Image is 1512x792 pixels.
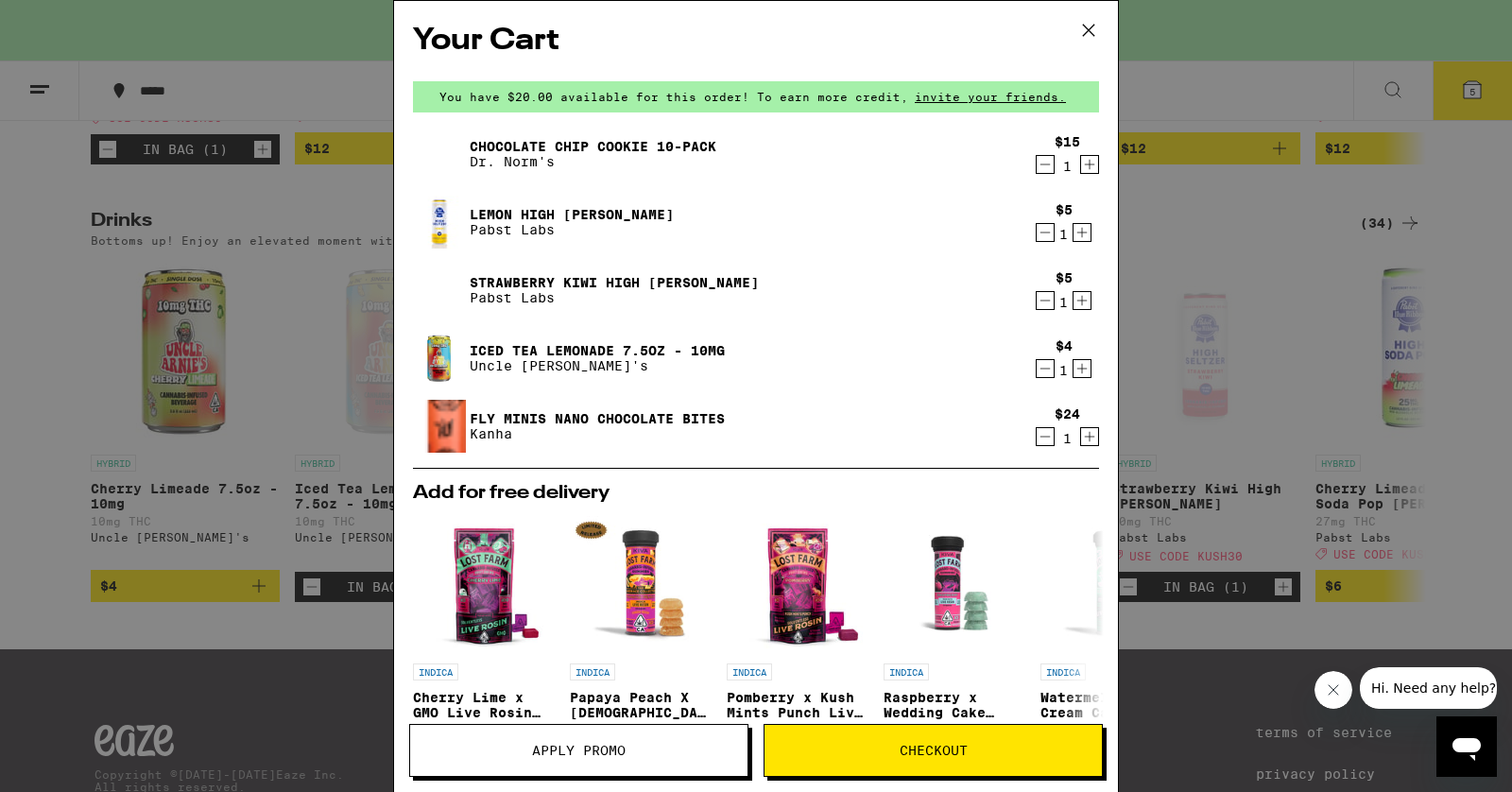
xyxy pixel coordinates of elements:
div: $5 [1056,270,1073,285]
button: Increment [1073,223,1091,242]
span: invite your friends. [908,91,1073,103]
p: Pomberry x Kush Mints Punch Live Rosin Chews [727,690,868,720]
h2: Add for free delivery [413,484,1099,503]
img: Lost Farm - Pomberry x Kush Mints Punch Live Rosin Chews [727,512,868,654]
button: Decrement [1036,155,1055,174]
a: Open page for Watermelon x Ice Cream Cake Live Rosin Gummies from Lost Farm [1040,512,1182,763]
div: 1 [1056,363,1073,378]
p: INDICA [884,663,929,680]
button: Decrement [1036,291,1055,310]
span: Checkout [900,744,968,757]
button: Increment [1080,155,1099,174]
button: Apply Promo [409,724,748,777]
span: You have $20.00 available for this order! To earn more credit, [439,91,908,103]
a: Fly Minis Nano Chocolate Bites [470,411,725,426]
button: Checkout [764,724,1103,777]
div: $15 [1055,134,1080,149]
img: Iced Tea Lemonade 7.5oz - 10mg [413,332,466,385]
img: Lemon High Seltzer [413,196,466,249]
p: Papaya Peach X [DEMOGRAPHIC_DATA] Kush Resin 100mg [570,690,712,720]
img: Lost Farm - Raspberry x Wedding Cake Live Resin Gummies [884,512,1025,654]
img: Chocolate Chip Cookie 10-Pack [413,128,466,181]
a: Iced Tea Lemonade 7.5oz - 10mg [470,343,725,358]
a: Open page for Papaya Peach X Hindu Kush Resin 100mg from Lost Farm [570,512,712,763]
div: 1 [1055,159,1080,174]
img: Lost Farm - Papaya Peach X Hindu Kush Resin 100mg [570,512,712,654]
a: Strawberry Kiwi High [PERSON_NAME] [470,275,759,290]
img: Strawberry Kiwi High Seltzer [413,264,466,317]
iframe: Close message [1314,671,1352,709]
a: Open page for Raspberry x Wedding Cake Live Resin Gummies from Lost Farm [884,512,1025,763]
p: Raspberry x Wedding Cake Live Resin Gummies [884,690,1025,720]
iframe: Message from company [1360,667,1497,709]
p: Uncle [PERSON_NAME]'s [470,358,725,373]
p: Dr. Norm's [470,154,716,169]
p: INDICA [727,663,772,680]
button: Increment [1073,359,1091,378]
a: Chocolate Chip Cookie 10-Pack [470,139,716,154]
button: Decrement [1036,359,1055,378]
div: You have $20.00 available for this order! To earn more credit,invite your friends. [413,81,1099,112]
div: $24 [1055,406,1080,422]
p: Pabst Labs [470,290,759,305]
iframe: Button to launch messaging window [1436,716,1497,777]
button: Decrement [1036,223,1055,242]
p: INDICA [1040,663,1086,680]
img: Lost Farm - Cherry Lime x GMO Live Rosin Chews [413,512,555,654]
img: Lost Farm - Watermelon x Ice Cream Cake Live Rosin Gummies [1040,512,1182,654]
a: Open page for Pomberry x Kush Mints Punch Live Rosin Chews from Lost Farm [727,512,868,763]
button: Decrement [1036,427,1055,446]
h2: Your Cart [413,20,1099,62]
p: Pabst Labs [470,222,674,237]
button: Increment [1080,427,1099,446]
a: Open page for Cherry Lime x GMO Live Rosin Chews from Lost Farm [413,512,555,763]
p: Cherry Lime x GMO Live Rosin Chews [413,690,555,720]
p: INDICA [570,663,615,680]
div: 1 [1055,431,1080,446]
a: Lemon High [PERSON_NAME] [470,207,674,222]
div: 1 [1056,295,1073,310]
img: Fly Minis Nano Chocolate Bites [413,355,466,496]
p: Watermelon x Ice Cream Cake Live Rosin Gummies [1040,690,1182,720]
div: $4 [1056,338,1073,353]
div: $5 [1056,202,1073,217]
span: Apply Promo [532,744,626,757]
p: Kanha [470,426,725,441]
button: Increment [1073,291,1091,310]
div: 1 [1056,227,1073,242]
